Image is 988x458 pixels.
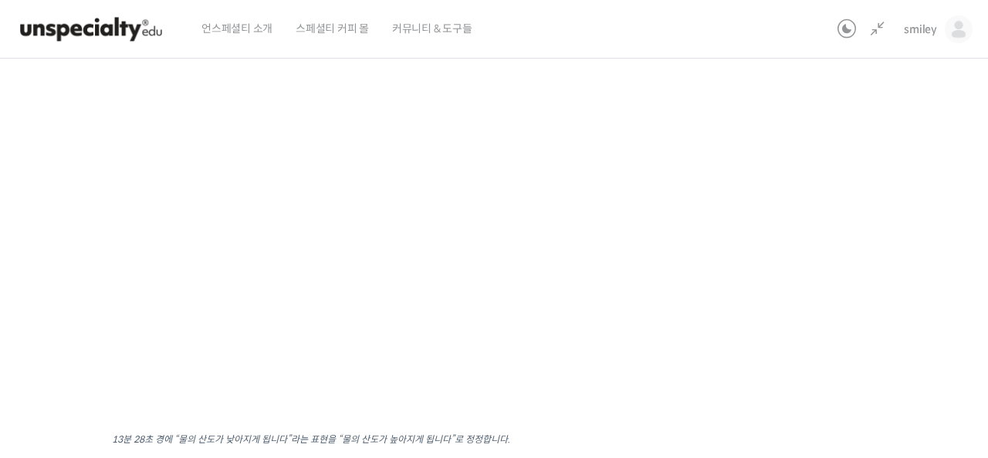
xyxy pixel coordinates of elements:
span: 설정 [239,353,257,365]
span: 대화 [141,354,160,366]
span: 홈 [49,353,58,365]
a: 대화 [102,330,199,369]
a: 홈 [5,330,102,369]
sup: 13분 28초 경에 “물의 산도가 낮아지게 됩니다”라는 표현을 “물의 산도가 높아지게 됩니다”로 정정합니다. [112,433,510,445]
span: smiley [904,22,937,36]
a: 설정 [199,330,296,369]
